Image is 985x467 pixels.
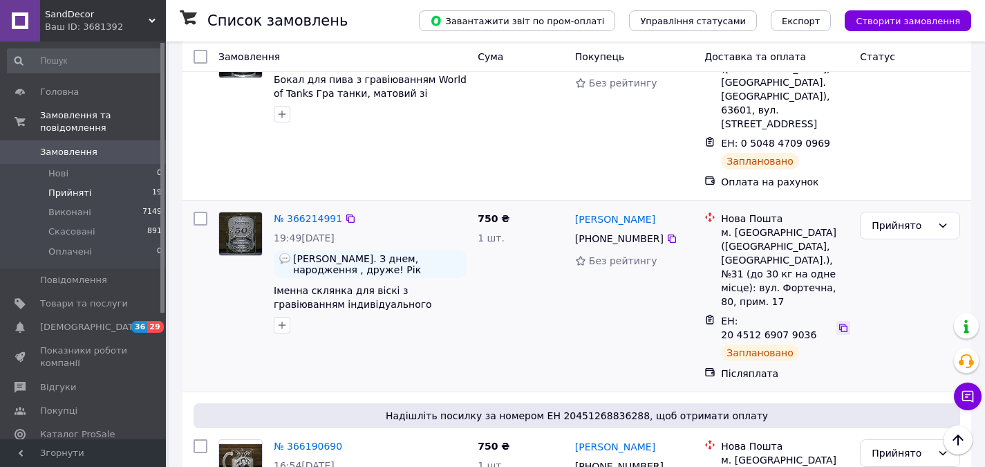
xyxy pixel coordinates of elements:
[721,48,849,131] div: смт. [GEOGRAPHIC_DATA] ([GEOGRAPHIC_DATA], [GEOGRAPHIC_DATA]. [GEOGRAPHIC_DATA]), 63601, вул. [ST...
[7,48,163,73] input: Пошук
[279,253,290,264] img: :speech_balloon:
[274,441,342,452] a: № 366190690
[274,213,342,224] a: № 366214991
[771,10,832,31] button: Експорт
[704,51,806,62] span: Доставка та оплата
[199,409,955,423] span: Надішліть посилку за номером ЕН 20451268836288, щоб отримати оплату
[45,21,166,33] div: Ваш ID: 3681392
[152,187,162,199] span: 19
[629,10,757,31] button: Управління статусами
[48,167,68,180] span: Нові
[207,12,348,29] h1: Список замовлень
[872,218,932,233] div: Прийнято
[589,255,657,266] span: Без рейтингу
[131,321,147,333] span: 36
[274,74,467,113] a: Бокал для пива з гравіюванням World of Tanks Гра танки, матовий зі смужками для губ SandDecor
[575,212,655,226] a: [PERSON_NAME]
[721,153,799,170] div: Заплановано
[40,405,77,417] span: Покупці
[40,381,76,394] span: Відгуки
[575,440,655,454] a: [PERSON_NAME]
[478,51,503,62] span: Cума
[782,16,820,26] span: Експорт
[856,16,960,26] span: Створити замовлення
[954,383,982,410] button: Чат з покупцем
[274,285,432,338] a: Іменна склянка для віскі з гравіюванням індивідуального напису - подарунок до дня народження
[478,232,505,244] span: 1 шт.
[831,15,971,26] a: Створити замовлення
[40,86,79,98] span: Головна
[721,367,849,381] div: Післяплата
[721,226,849,309] div: м. [GEOGRAPHIC_DATA] ([GEOGRAPHIC_DATA], [GEOGRAPHIC_DATA].), №31 (до 30 кг на одне місце): вул. ...
[40,146,97,158] span: Замовлення
[721,315,816,340] span: ЕН: 20 4512 6907 9036
[48,187,91,199] span: Прийняті
[157,167,162,180] span: 0
[721,175,849,189] div: Оплата на рахунок
[430,15,604,27] span: Завантажити звіт по пром-оплаті
[721,212,849,226] div: Нова Пошта
[721,439,849,453] div: Нова Пошта
[860,51,895,62] span: Статус
[575,51,624,62] span: Покупець
[147,226,162,238] span: 891
[40,345,128,369] span: Показники роботи компанії
[944,425,973,455] button: Наверх
[157,246,162,258] span: 0
[218,51,280,62] span: Замовлення
[45,8,149,21] span: SandDecor
[640,16,746,26] span: Управління статусами
[48,246,92,258] span: Оплачені
[589,77,657,89] span: Без рейтингу
[721,345,799,361] div: Заплановано
[147,321,163,333] span: 29
[274,232,335,244] span: 19:49[DATE]
[419,10,615,31] button: Завантажити звіт по пром-оплаті
[872,446,932,461] div: Прийнято
[218,212,263,256] a: Фото товару
[845,10,971,31] button: Створити замовлення
[572,229,666,248] div: [PHONE_NUMBER]
[48,226,95,238] span: Скасовані
[40,321,142,333] span: [DEMOGRAPHIC_DATA]
[721,138,830,149] span: ЕН: 0 5048 4709 0969
[478,441,509,452] span: 750 ₴
[40,297,128,310] span: Товари та послуги
[478,213,509,224] span: 750 ₴
[48,206,91,219] span: Виконані
[219,212,262,255] img: Фото товару
[40,274,107,286] span: Повідомлення
[293,253,461,275] span: [PERSON_NAME]. З днем, народження , друже! Рік народження [DEMOGRAPHIC_DATA]
[142,206,162,219] span: 7149
[40,428,115,441] span: Каталог ProSale
[40,109,166,134] span: Замовлення та повідомлення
